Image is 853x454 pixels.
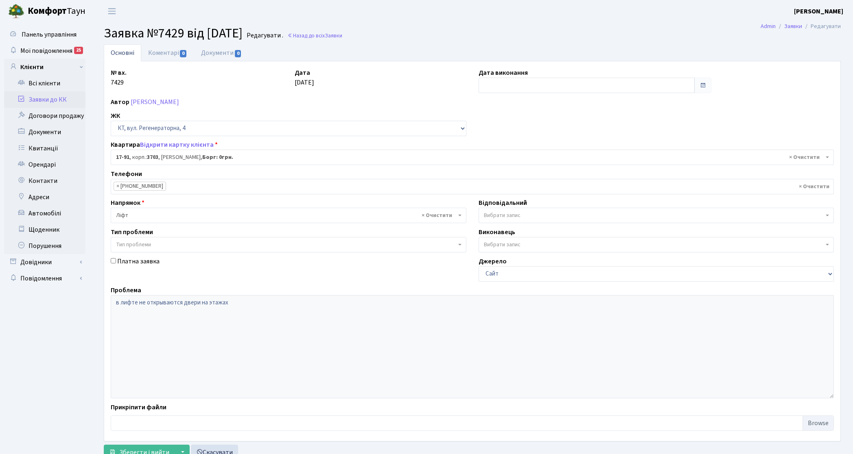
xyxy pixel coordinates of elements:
a: Квитанції [4,140,85,156]
label: Автор [111,97,129,107]
span: 0 [235,50,241,57]
li: Редагувати [802,22,841,31]
a: [PERSON_NAME] [131,98,179,106]
span: Мої повідомлення [20,46,72,55]
label: ЖК [111,111,120,121]
span: Ліфт [116,211,456,219]
a: Коментарі [141,44,194,61]
span: Видалити всі елементи [789,153,820,161]
a: Довідники [4,254,85,270]
a: Панель управління [4,26,85,43]
a: Заявки до КК [4,91,85,108]
b: 3703 [147,153,158,161]
span: × [116,182,119,190]
span: <b>17-91</b>, корп.: <b>3703</b>, Литвиненко Ольга Андріївна, <b>Борг: 0грн.</b> [111,150,834,165]
span: Видалити всі елементи [799,182,829,191]
img: logo.png [8,3,24,20]
label: Джерело [479,256,507,266]
label: № вх. [111,68,127,78]
label: Платна заявка [117,256,160,266]
span: Заявки [325,32,342,39]
label: Відповідальний [479,198,527,208]
nav: breadcrumb [748,18,853,35]
a: Мої повідомлення25 [4,43,85,59]
a: Документи [194,44,249,61]
a: Орендарі [4,156,85,173]
a: [PERSON_NAME] [794,7,843,16]
div: [DATE] [289,68,472,93]
label: Телефони [111,169,142,179]
div: 7429 [105,68,289,93]
small: Редагувати . [245,32,283,39]
button: Переключити навігацію [102,4,122,18]
label: Прикріпити файли [111,402,166,412]
b: Борг: 0грн. [202,153,233,161]
a: Адреси [4,189,85,205]
a: Відкрити картку клієнта [140,140,214,149]
a: Заявки [784,22,802,30]
a: Admin [761,22,776,30]
span: Заявка №7429 від [DATE] [104,24,243,43]
a: Документи [4,124,85,140]
b: Комфорт [28,4,67,17]
span: 0 [180,50,186,57]
label: Дата [295,68,310,78]
span: Панель управління [22,30,77,39]
li: 050-741-23-09 [114,182,166,191]
span: Таун [28,4,85,18]
a: Договори продажу [4,108,85,124]
span: Тип проблеми [116,241,151,249]
label: Напрямок [111,198,144,208]
label: Проблема [111,285,141,295]
span: <b>17-91</b>, корп.: <b>3703</b>, Литвиненко Ольга Андріївна, <b>Борг: 0грн.</b> [116,153,824,161]
a: Порушення [4,238,85,254]
a: Всі клієнти [4,75,85,91]
label: Виконавець [479,227,515,237]
b: 17-91 [116,153,129,161]
div: 25 [74,47,83,54]
label: Дата виконання [479,68,528,78]
label: Тип проблеми [111,227,153,237]
a: Назад до всіхЗаявки [287,32,342,39]
a: Клієнти [4,59,85,75]
span: Видалити всі елементи [422,211,452,219]
a: Повідомлення [4,270,85,287]
a: Контакти [4,173,85,189]
a: Щоденник [4,222,85,238]
span: Ліфт [111,208,466,223]
span: Вибрати запис [484,241,521,249]
a: Автомобілі [4,205,85,222]
label: Квартира [111,140,218,150]
a: Основні [104,44,141,61]
span: Вибрати запис [484,211,521,219]
textarea: в лифте не открываются двери на этажах [111,295,834,398]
